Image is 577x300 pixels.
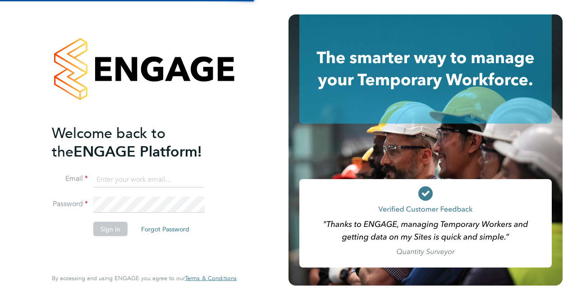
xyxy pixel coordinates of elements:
[93,171,205,188] input: Enter your work email...
[93,222,128,236] button: Sign In
[185,275,237,282] a: Terms & Conditions
[52,199,88,209] label: Password
[52,124,228,161] h2: ENGAGE Platform!
[134,222,197,236] button: Forgot Password
[52,124,165,160] span: Welcome back to the
[52,274,237,282] span: By accessing and using ENGAGE you agree to our
[52,174,88,184] label: Email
